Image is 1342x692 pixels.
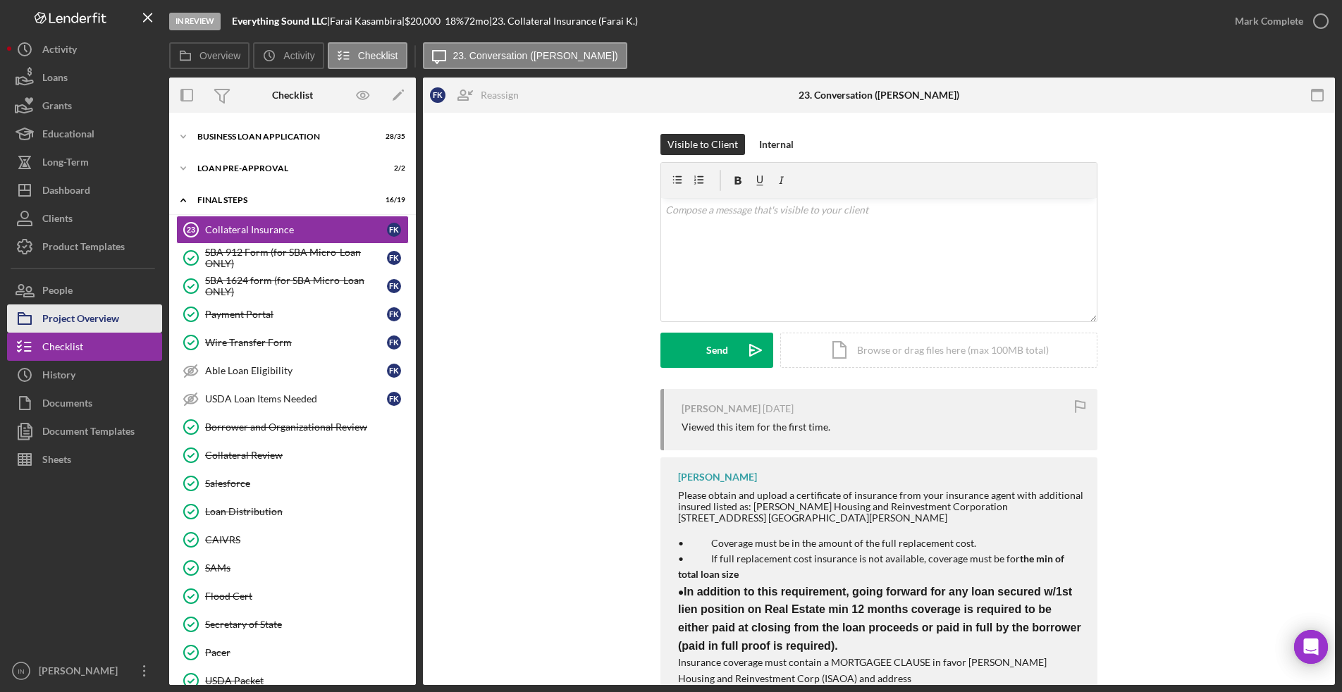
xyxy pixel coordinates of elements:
[176,554,409,582] a: SAMs
[205,224,387,235] div: Collateral Insurance
[205,562,408,574] div: SAMs
[759,134,794,155] div: Internal
[7,657,162,685] button: IN[PERSON_NAME]
[682,421,830,433] div: Viewed this item for the first time.
[197,196,370,204] div: FINAL STEPS
[7,304,162,333] button: Project Overview
[176,357,409,385] a: Able Loan EligibilityFK
[7,276,162,304] button: People
[387,251,401,265] div: F K
[42,148,89,180] div: Long-Term
[176,638,409,667] a: Pacer
[423,81,533,109] button: FKReassign
[205,647,408,658] div: Pacer
[176,610,409,638] a: Secretary of State
[18,667,25,675] text: IN
[660,333,773,368] button: Send
[205,337,387,348] div: Wire Transfer Form
[205,619,408,630] div: Secretary of State
[358,50,398,61] label: Checklist
[752,134,801,155] button: Internal
[205,506,408,517] div: Loan Distribution
[197,132,370,141] div: BUSINESS LOAN APPLICATION
[205,421,408,433] div: Borrower and Organizational Review
[678,655,1083,686] p: Insurance coverage must contain a MORTGAGEE CLAUSE in favor [PERSON_NAME] Housing and Reinvestmen...
[7,120,162,148] button: Educational
[42,204,73,236] div: Clients
[176,469,409,498] a: Salesforce
[489,16,638,27] div: | 23. Collateral Insurance (Farai K.)
[205,365,387,376] div: Able Loan Eligibility
[7,148,162,176] button: Long-Term
[7,35,162,63] button: Activity
[176,385,409,413] a: USDA Loan Items NeededFK
[42,389,92,421] div: Documents
[387,364,401,378] div: F K
[42,445,71,477] div: Sheets
[481,81,519,109] div: Reassign
[42,35,77,67] div: Activity
[176,244,409,272] a: SBA 912 Form (for SBA Micro-Loan ONLY)FK
[387,307,401,321] div: F K
[176,328,409,357] a: Wire Transfer FormFK
[205,591,408,602] div: Flood Cert
[7,361,162,389] button: History
[380,164,405,173] div: 2 / 2
[205,393,387,404] div: USDA Loan Items Needed
[453,50,618,61] label: 23. Conversation ([PERSON_NAME])
[197,164,370,173] div: LOAN PRE-APPROVAL
[387,392,401,406] div: F K
[445,16,464,27] div: 18 %
[42,276,73,308] div: People
[205,309,387,320] div: Payment Portal
[430,87,445,103] div: F K
[176,582,409,610] a: Flood Cert
[7,176,162,204] button: Dashboard
[7,333,162,361] button: Checklist
[380,196,405,204] div: 16 / 19
[42,63,68,95] div: Loans
[330,16,405,27] div: Farai Kasambira |
[176,413,409,441] a: Borrower and Organizational Review
[7,445,162,474] button: Sheets
[7,63,162,92] button: Loans
[205,247,387,269] div: SBA 912 Form (for SBA Micro-Loan ONLY)
[464,16,489,27] div: 72 mo
[283,50,314,61] label: Activity
[272,89,313,101] div: Checklist
[253,42,324,69] button: Activity
[205,450,408,461] div: Collateral Review
[387,335,401,350] div: F K
[7,204,162,233] button: Clients
[678,471,757,483] div: [PERSON_NAME]
[7,233,162,261] button: Product Templates
[205,534,408,545] div: CAIVRS
[678,586,1081,652] strong: •
[42,333,83,364] div: Checklist
[176,272,409,300] a: SBA 1624 form (for SBA Micro-Loan ONLY)FK
[35,657,127,688] div: [PERSON_NAME]
[205,675,408,686] div: USDA Packet
[706,333,728,368] div: Send
[660,134,745,155] button: Visible to Client
[7,389,162,417] a: Documents
[42,120,94,152] div: Educational
[176,526,409,554] a: CAIVRS
[7,417,162,445] button: Document Templates
[678,586,1081,652] span: In addition to this requirement, going forward for any loan secured w/1st lien position on Real E...
[176,498,409,526] a: Loan Distribution
[799,89,959,101] div: 23. Conversation ([PERSON_NAME])
[176,216,409,244] a: 23Collateral InsuranceFK
[42,92,72,123] div: Grants
[42,176,90,208] div: Dashboard
[678,536,1083,551] p: • Coverage must be in the amount of the full replacement cost.
[678,490,1083,524] div: Please obtain and upload a certificate of insurance from your insurance agent with additional ins...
